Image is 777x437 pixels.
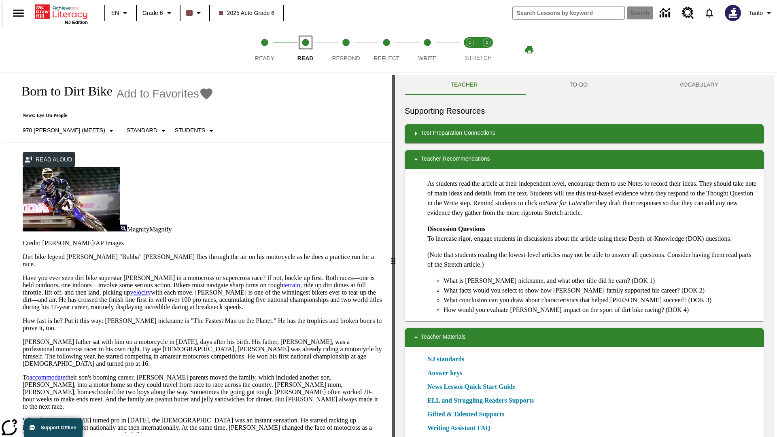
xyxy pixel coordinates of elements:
button: Stretch Respond step 2 of 2 [475,28,499,72]
span: Write [418,55,436,62]
button: Print [516,42,542,57]
button: Read step 2 of 5 [282,28,329,72]
a: Notifications [699,2,720,23]
img: Motocross racer James Stewart flies through the air on his dirt bike. [23,167,120,231]
span: Reflect [374,55,400,62]
p: Students [175,126,205,135]
div: Press Enter or Spacebar and then press right and left arrow keys to move the slider [392,75,395,437]
button: Grade: Grade 6, Select a grade [139,6,177,20]
a: terrain [283,282,300,289]
button: Write step 5 of 5 [404,28,451,72]
div: activity [395,75,774,437]
button: Read Aloud [23,152,75,167]
a: velocity [130,289,151,296]
p: Teacher Recommendations [421,155,490,164]
strong: Discussion Questions [427,225,486,232]
p: Have you ever seen dirt bike superstar [PERSON_NAME] in a motocross or supercross race? If not, b... [23,274,382,311]
button: Ready step 1 of 5 [241,28,288,72]
button: Select Lexile, 970 Lexile (Meets) [19,123,119,138]
button: Select a new avatar [720,2,746,23]
a: accommodate [30,374,66,381]
div: Instructional Panel Tabs [405,75,764,95]
p: 970 [PERSON_NAME] (Meets) [23,126,105,135]
button: Select Student [172,123,219,138]
span: Respond [332,55,360,62]
p: To increase rigor, engage students in discussions about the article using these Depth-of-Knowledg... [427,224,758,244]
span: EN [111,9,119,17]
text: 2 [486,40,488,45]
em: Save for Later [546,199,583,206]
span: Support Offline [41,425,76,431]
p: (Note that students reading the lowest-level articles may not be able to answer all questions. Co... [427,250,758,269]
a: Answer keys, Will open in new browser window or tab [427,368,462,378]
button: Open side menu [6,1,30,25]
text: 1 [469,40,471,45]
span: Add to Favorites [117,87,199,100]
button: Reflect step 4 of 5 [363,28,410,72]
li: What facts would you select to show how [PERSON_NAME] family supported his career? (DOK 2) [444,286,758,295]
button: VOCABULARY [634,75,764,95]
button: Support Offline [24,418,83,437]
p: Standard [127,126,157,135]
h6: Supporting Resources [405,104,764,117]
button: Profile/Settings [746,6,777,20]
div: Teacher Materials [405,328,764,347]
button: Respond step 3 of 5 [323,28,369,72]
button: Class color is dark brown. Change class color [183,6,207,20]
button: Teacher [405,75,524,95]
p: [PERSON_NAME] father sat with him on a motorcycle in [DATE], days after his birth. His father, [P... [23,338,382,367]
a: NJ standards [427,354,469,364]
img: Magnify [120,225,127,231]
span: Magnify [127,226,149,233]
div: Test Preparation Connections [405,124,764,143]
h1: Born to Dirt Bike [13,84,113,99]
span: 2025 Auto Grade 6 [219,9,275,17]
p: As students read the article at their independent level, encourage them to use Notes to record th... [427,179,758,218]
span: Ready [255,55,274,62]
li: What conclusion can you draw about characteristics that helped [PERSON_NAME] succeed? (DOK 3) [444,295,758,305]
span: STRETCH [465,55,492,61]
li: What is [PERSON_NAME] nickname, and what other title did he earn? (DOK 1) [444,276,758,286]
button: Language: EN, Select a language [108,6,134,20]
div: Home [35,3,88,25]
p: To their son's booming career, [PERSON_NAME] parents moved the family, which included another son... [23,374,382,410]
button: Stretch Read step 1 of 2 [458,28,482,72]
li: How would you evaluate [PERSON_NAME] impact on the sport of dirt bike racing? (DOK 4) [444,305,758,315]
span: Read [297,55,314,62]
a: Resource Center, Will open in new tab [677,2,699,24]
p: How fast is he? Put it this way: [PERSON_NAME] nickname is "The Fastest Man on the Planet." He ha... [23,317,382,332]
span: Magnify [149,226,172,233]
p: Credit: [PERSON_NAME]/AP Images [23,240,382,247]
div: reading [3,75,392,433]
button: Scaffolds, Standard [123,123,172,138]
a: Gifted & Talented Supports [427,409,509,419]
div: Teacher Recommendations [405,150,764,169]
a: ELL and Struggling Readers Supports [427,396,539,405]
p: Teacher Materials [421,333,466,342]
span: Tauto [749,9,763,17]
p: Test Preparation Connections [421,129,495,138]
a: News Lesson Quick Start Guide, Will open in new browser window or tab [427,382,516,392]
p: News: Eye On People [13,112,219,119]
p: Dirt bike legend [PERSON_NAME] "Bubba" [PERSON_NAME] flies through the air on his motorcycle as h... [23,253,382,268]
span: NJ Edition [65,20,88,25]
img: Avatar [725,5,741,21]
a: Data Center [655,2,677,24]
span: Grade 6 [142,9,163,17]
input: search field [513,6,624,19]
button: TO-DO [524,75,634,95]
a: Writing Assistant FAQ [427,423,495,433]
button: Add to Favorites - Born to Dirt Bike [117,87,214,101]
